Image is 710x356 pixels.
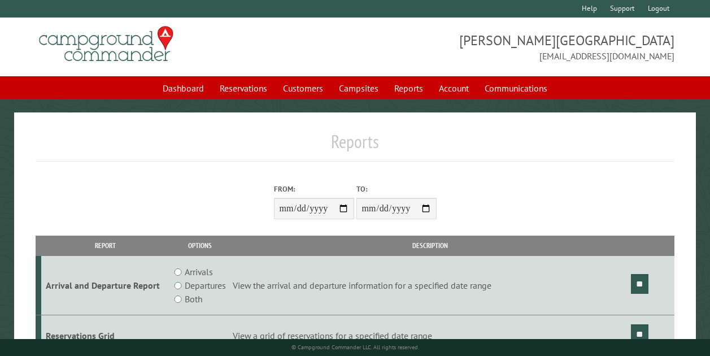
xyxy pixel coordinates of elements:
[185,279,226,292] label: Departures
[432,77,476,99] a: Account
[185,292,202,306] label: Both
[41,236,169,255] th: Report
[355,31,675,63] span: [PERSON_NAME][GEOGRAPHIC_DATA] [EMAIL_ADDRESS][DOMAIN_NAME]
[41,256,169,315] td: Arrival and Departure Report
[169,236,231,255] th: Options
[387,77,430,99] a: Reports
[332,77,385,99] a: Campsites
[231,256,629,315] td: View the arrival and departure information for a specified date range
[156,77,211,99] a: Dashboard
[36,22,177,66] img: Campground Commander
[478,77,554,99] a: Communications
[185,265,213,279] label: Arrivals
[231,236,629,255] th: Description
[213,77,274,99] a: Reservations
[291,344,419,351] small: © Campground Commander LLC. All rights reserved.
[276,77,330,99] a: Customers
[274,184,354,194] label: From:
[356,184,437,194] label: To:
[36,131,674,162] h1: Reports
